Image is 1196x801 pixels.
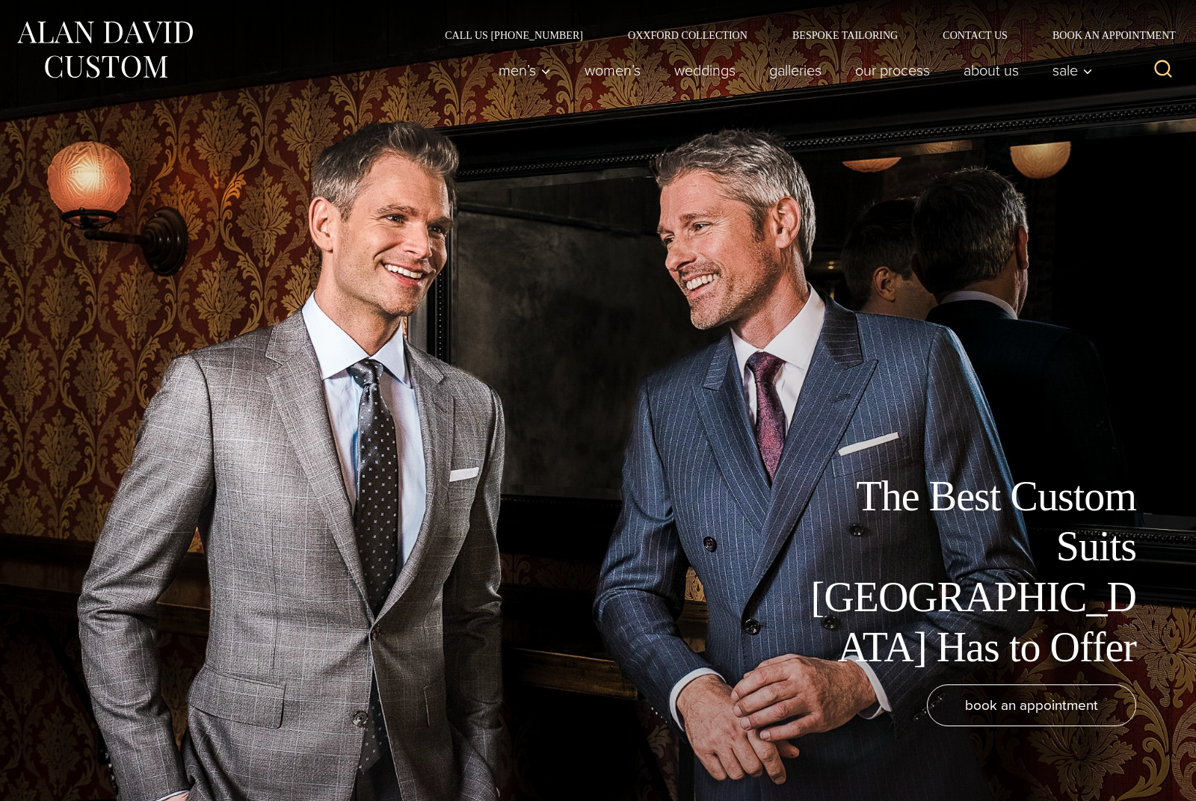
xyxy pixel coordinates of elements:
a: Women’s [568,55,658,85]
a: Oxxford Collection [605,30,770,40]
a: Our Process [839,55,947,85]
a: Bespoke Tailoring [770,30,920,40]
img: Alan David Custom [15,16,194,83]
a: Galleries [753,55,839,85]
a: Book an Appointment [1030,30,1181,40]
a: Call Us [PHONE_NUMBER] [422,30,605,40]
span: Men’s [499,63,551,78]
button: View Search Form [1145,52,1181,88]
a: book an appointment [927,684,1136,726]
span: book an appointment [965,694,1098,716]
span: Sale [1052,63,1093,78]
a: weddings [658,55,753,85]
h1: The Best Custom Suits [GEOGRAPHIC_DATA] Has to Offer [800,471,1136,672]
nav: Primary Navigation [482,55,1101,85]
nav: Secondary Navigation [422,30,1181,40]
a: Contact Us [920,30,1030,40]
a: About Us [947,55,1036,85]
